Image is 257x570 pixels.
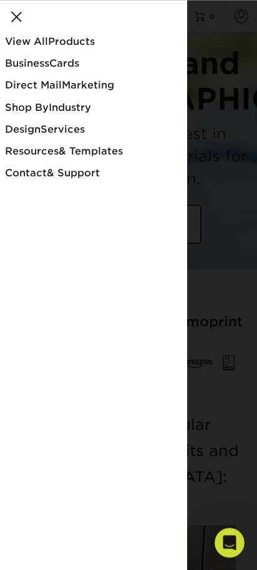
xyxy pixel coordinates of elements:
img: Profile image for Avery [53,7,73,27]
button: Send a message… [218,534,239,554]
h1: Primoprint [95,6,148,16]
div: & Templates [5,145,182,158]
div: Services [5,123,182,136]
iframe: Intercom live chat [215,528,245,558]
textarea: Message… [13,503,244,533]
span: Resources [5,145,59,157]
span: Shop By [5,102,49,113]
div: Close [226,5,249,27]
input: Your email [21,471,236,503]
span: Business [5,57,49,69]
span: View All [5,36,48,47]
span: Contact [5,167,47,179]
img: Profile image for Jenny [36,7,56,27]
button: go back [8,5,32,29]
div: Cards [5,57,182,70]
div: Industry [5,102,182,114]
button: Emoji picker [198,539,208,549]
p: Back later [DATE] [105,16,177,28]
div: Marketing [5,80,182,92]
div: Products [5,36,182,48]
span: Design [5,123,41,135]
span: Direct Mail [5,80,62,92]
div: & Support [5,167,182,179]
img: Profile image for Irene [70,7,90,27]
button: Home [203,5,226,29]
